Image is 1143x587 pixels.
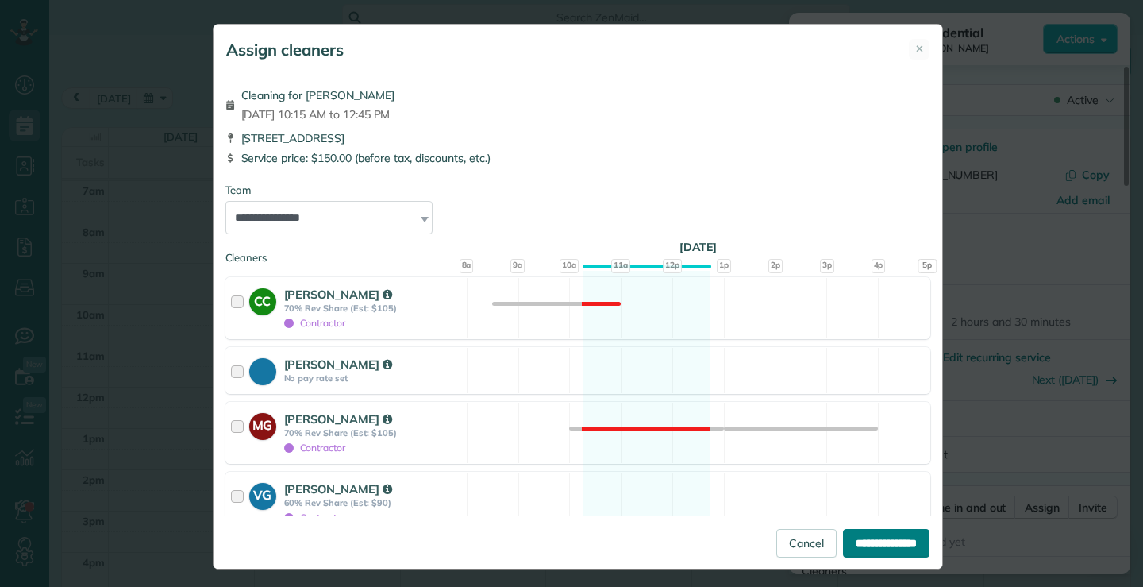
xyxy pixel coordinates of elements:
[241,106,394,122] span: [DATE] 10:15 AM to 12:45 PM
[284,357,392,372] strong: [PERSON_NAME]
[225,150,930,166] div: Service price: $150.00 (before tax, discounts, etc.)
[284,411,392,427] strong: [PERSON_NAME]
[225,250,930,255] div: Cleaners
[249,483,276,505] strong: VG
[284,287,392,302] strong: [PERSON_NAME]
[284,373,462,384] strong: No pay rate set
[284,317,346,329] span: Contractor
[284,512,346,523] span: Contractor
[249,413,276,435] strong: MG
[284,497,462,508] strong: 60% Rev Share (Est: $90)
[284,442,346,454] span: Contractor
[225,183,930,198] div: Team
[915,41,924,56] span: ✕
[226,39,344,61] h5: Assign cleaners
[284,303,462,314] strong: 70% Rev Share (Est: $105)
[284,427,462,438] strong: 70% Rev Share (Est: $105)
[776,529,837,558] a: Cancel
[284,481,392,496] strong: [PERSON_NAME]
[241,87,394,103] span: Cleaning for [PERSON_NAME]
[249,288,276,311] strong: CC
[225,130,930,146] div: [STREET_ADDRESS]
